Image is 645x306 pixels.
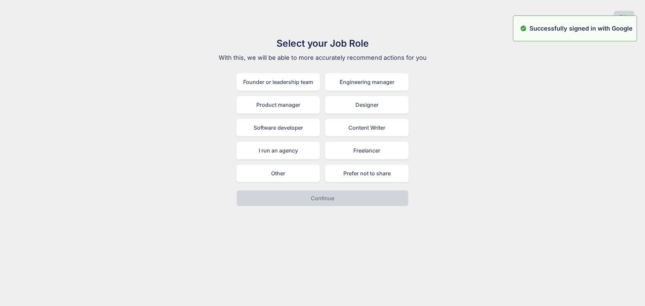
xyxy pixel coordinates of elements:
[210,36,435,50] h1: Select your Job Role
[236,190,408,206] button: Continue
[520,24,527,33] img: alert
[325,165,408,182] div: Prefer not to share
[236,73,320,91] div: Founder or leadership team
[325,73,408,91] div: Engineering manager
[325,119,408,136] div: Content Writer
[325,96,408,114] div: Designer
[311,194,334,202] p: Continue
[614,11,634,23] button: Skip
[236,96,320,114] div: Product manager
[236,119,320,136] div: Software developer
[529,24,633,33] p: Successfully signed in with Google
[236,142,320,159] div: I run an agency
[325,142,408,159] div: Freelancer
[236,165,320,182] div: Other
[210,53,435,62] p: With this, we will be able to more accurately recommend actions for you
